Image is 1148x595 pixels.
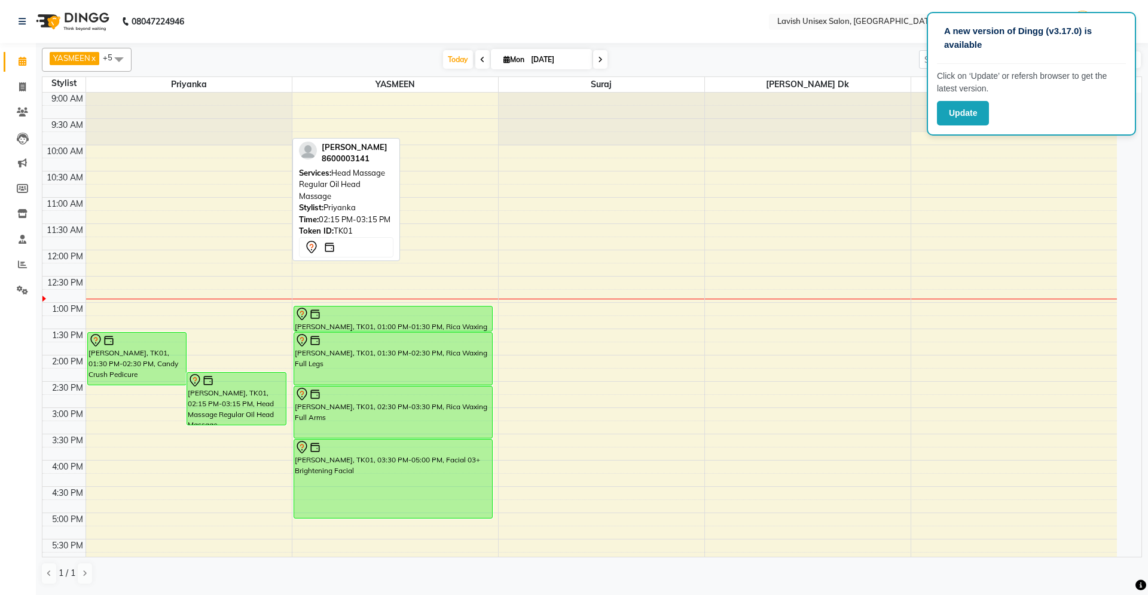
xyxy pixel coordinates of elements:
[45,277,86,289] div: 12:30 PM
[45,250,86,263] div: 12:00 PM
[299,225,393,237] div: TK01
[299,168,331,177] span: Services:
[294,306,492,331] div: [PERSON_NAME], TK01, 01:00 PM-01:30 PM, Rica Waxing Underarms
[103,53,121,62] span: +5
[499,77,704,92] span: suraj
[90,53,96,63] a: x
[50,355,86,368] div: 2:00 PM
[44,198,86,210] div: 11:00 AM
[50,539,86,552] div: 5:30 PM
[1072,11,1093,32] img: Admin
[292,77,498,92] span: YASMEEN
[299,214,393,226] div: 02:15 PM-03:15 PM
[88,333,187,385] div: [PERSON_NAME], TK01, 01:30 PM-02:30 PM, Candy Crush Pedicure
[42,77,86,90] div: Stylist
[705,77,911,92] span: [PERSON_NAME] Dk
[911,77,1118,92] span: LAVISH
[322,142,387,152] span: [PERSON_NAME]
[50,434,86,447] div: 3:30 PM
[53,53,90,63] span: YASMEEN
[294,387,492,438] div: [PERSON_NAME], TK01, 02:30 PM-03:30 PM, Rica Waxing Full Arms
[500,55,527,64] span: Mon
[937,70,1126,95] p: Click on ‘Update’ or refersh browser to get the latest version.
[944,24,1119,51] p: A new version of Dingg (v3.17.0) is available
[50,513,86,526] div: 5:00 PM
[299,168,385,201] span: Head Massage Regular Oil Head Massage
[50,329,86,342] div: 1:30 PM
[527,51,587,69] input: 2025-09-01
[443,50,473,69] span: Today
[86,77,292,92] span: priyanka
[44,171,86,184] div: 10:30 AM
[919,50,1024,69] input: Search Appointment
[187,373,286,425] div: [PERSON_NAME], TK01, 02:15 PM-03:15 PM, Head Massage Regular Oil Head Massage
[299,226,334,235] span: Token ID:
[299,203,323,212] span: Stylist:
[294,333,492,385] div: [PERSON_NAME], TK01, 01:30 PM-02:30 PM, Rica Waxing Full Legs
[937,101,989,125] button: Update
[299,202,393,214] div: Priyanka
[132,5,184,38] b: 08047224946
[50,303,86,315] div: 1:00 PM
[50,382,86,394] div: 2:30 PM
[59,567,75,579] span: 1 / 1
[49,119,86,131] div: 9:30 AM
[50,461,86,473] div: 4:00 PM
[299,214,319,224] span: Time:
[299,142,317,160] img: profile
[50,487,86,499] div: 4:30 PM
[44,224,86,237] div: 11:30 AM
[322,153,387,165] div: 8600003141
[30,5,112,38] img: logo
[44,145,86,158] div: 10:00 AM
[294,440,492,518] div: [PERSON_NAME], TK01, 03:30 PM-05:00 PM, Facial 03+ Brightening Facial
[49,93,86,105] div: 9:00 AM
[50,408,86,421] div: 3:00 PM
